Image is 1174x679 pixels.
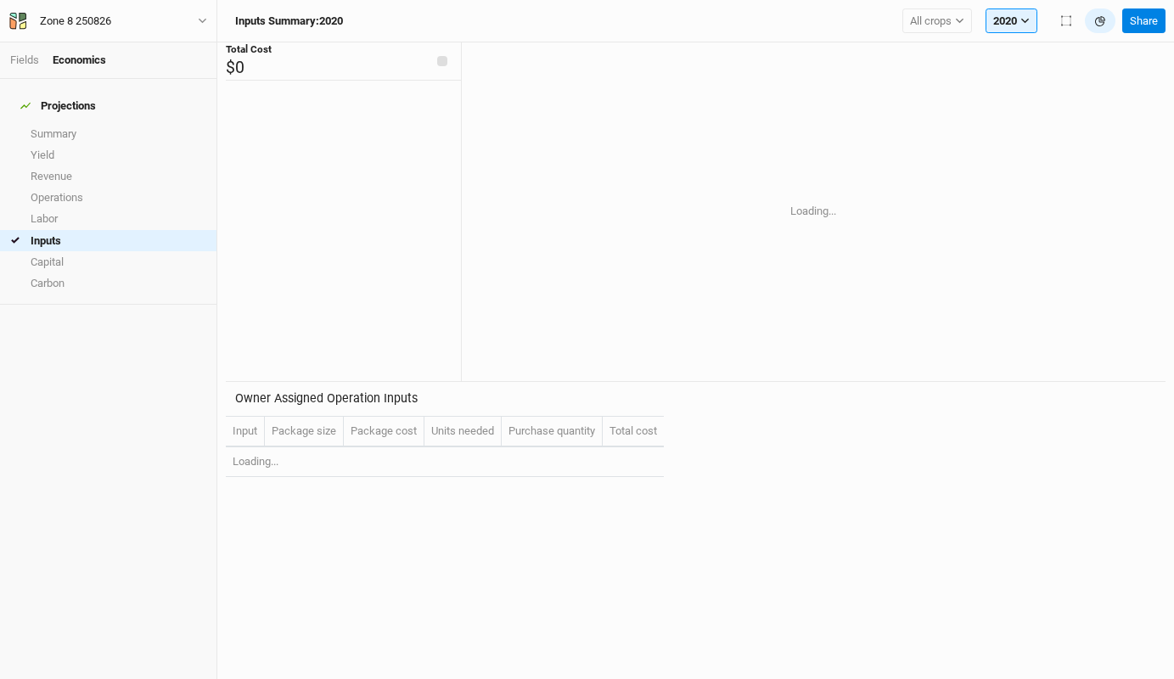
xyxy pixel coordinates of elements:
div: Zone 8 250826 [40,13,111,30]
div: Loading... [462,55,1166,368]
th: Purchase quantity [502,417,603,447]
span: All crops [910,13,952,30]
h3: Inputs Summary: 2020 [235,14,343,28]
span: Total Cost [226,43,272,55]
th: Units needed [424,417,502,447]
button: Share [1122,8,1166,34]
th: Package cost [344,417,424,447]
button: All crops [902,8,972,34]
button: 2020 [986,8,1037,34]
span: $0 [226,58,244,77]
div: Projections [20,99,96,113]
th: Input [226,417,265,447]
div: Economics [53,53,106,68]
button: Zone 8 250826 [8,12,208,31]
th: Total cost [603,417,664,447]
a: Fields [10,53,39,66]
td: Loading... [226,447,664,477]
th: Package size [265,417,344,447]
h3: Owner Assigned Operation Inputs [235,391,418,406]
